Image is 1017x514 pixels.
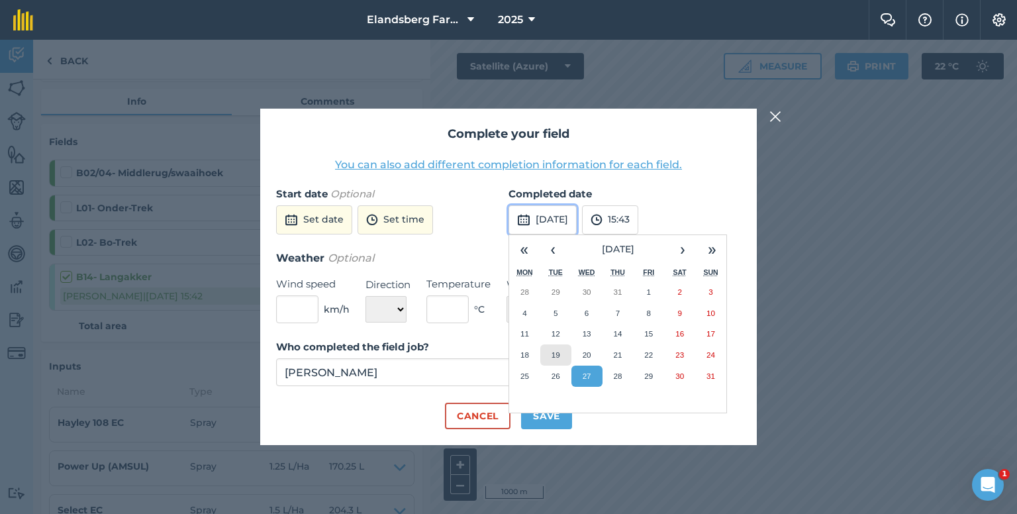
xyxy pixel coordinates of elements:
[708,287,712,296] abbr: August 3, 2025
[552,329,560,338] abbr: August 12, 2025
[644,350,653,359] abbr: August 22, 2025
[509,344,540,366] button: August 18, 2025
[972,469,1004,501] iframe: Intercom live chat
[507,277,572,293] label: Weather
[695,344,726,366] button: August 24, 2025
[677,287,681,296] abbr: August 2, 2025
[917,13,933,26] img: A question mark icon
[328,252,374,264] em: Optional
[697,235,726,264] button: »
[603,303,634,324] button: August 7, 2025
[664,344,695,366] button: August 23, 2025
[552,287,560,296] abbr: July 29, 2025
[540,366,571,387] button: August 26, 2025
[602,243,634,255] span: [DATE]
[664,282,695,303] button: August 2, 2025
[633,323,664,344] button: August 15, 2025
[583,372,591,380] abbr: August 27, 2025
[366,212,378,228] img: svg+xml;base64,PD94bWwgdmVyc2lvbj0iMS4wIiBlbmNvZGluZz0idXRmLTgiPz4KPCEtLSBHZW5lcmF0b3I6IEFkb2JlIE...
[695,303,726,324] button: August 10, 2025
[603,282,634,303] button: July 31, 2025
[675,350,684,359] abbr: August 23, 2025
[613,372,622,380] abbr: August 28, 2025
[276,276,350,292] label: Wind speed
[695,323,726,344] button: August 17, 2025
[276,250,741,267] h3: Weather
[365,277,411,293] label: Direction
[677,309,681,317] abbr: August 9, 2025
[508,187,592,200] strong: Completed date
[633,366,664,387] button: August 29, 2025
[583,350,591,359] abbr: August 20, 2025
[571,366,603,387] button: August 27, 2025
[583,329,591,338] abbr: August 13, 2025
[644,372,653,380] abbr: August 29, 2025
[769,109,781,125] img: svg+xml;base64,PHN2ZyB4bWxucz0iaHR0cDovL3d3dy53My5vcmcvMjAwMC9zdmciIHdpZHRoPSIyMiIgaGVpZ2h0PSIzMC...
[520,350,529,359] abbr: August 18, 2025
[445,403,510,429] button: Cancel
[880,13,896,26] img: Two speech bubbles overlapping with the left bubble in the forefront
[664,323,695,344] button: August 16, 2025
[571,323,603,344] button: August 13, 2025
[549,268,563,276] abbr: Tuesday
[520,287,529,296] abbr: July 28, 2025
[633,303,664,324] button: August 8, 2025
[647,309,651,317] abbr: August 8, 2025
[540,344,571,366] button: August 19, 2025
[695,282,726,303] button: August 3, 2025
[498,12,523,28] span: 2025
[706,309,715,317] abbr: August 10, 2025
[567,235,668,264] button: [DATE]
[509,366,540,387] button: August 25, 2025
[552,372,560,380] abbr: August 26, 2025
[616,309,620,317] abbr: August 7, 2025
[276,187,328,200] strong: Start date
[540,303,571,324] button: August 5, 2025
[509,282,540,303] button: July 28, 2025
[335,157,682,173] button: You can also add different completion information for each field.
[644,329,653,338] abbr: August 15, 2025
[517,212,530,228] img: svg+xml;base64,PD94bWwgdmVyc2lvbj0iMS4wIiBlbmNvZGluZz0idXRmLTgiPz4KPCEtLSBHZW5lcmF0b3I6IEFkb2JlIE...
[673,268,687,276] abbr: Saturday
[538,235,567,264] button: ‹
[633,282,664,303] button: August 1, 2025
[603,344,634,366] button: August 21, 2025
[508,205,577,234] button: [DATE]
[703,268,718,276] abbr: Sunday
[285,212,298,228] img: svg+xml;base64,PD94bWwgdmVyc2lvbj0iMS4wIiBlbmNvZGluZz0idXRmLTgiPz4KPCEtLSBHZW5lcmF0b3I6IEFkb2JlIE...
[276,125,741,144] h2: Complete your field
[579,268,595,276] abbr: Wednesday
[633,344,664,366] button: August 22, 2025
[603,323,634,344] button: August 14, 2025
[330,187,374,200] em: Optional
[585,309,589,317] abbr: August 6, 2025
[583,287,591,296] abbr: July 30, 2025
[675,372,684,380] abbr: August 30, 2025
[591,212,603,228] img: svg+xml;base64,PD94bWwgdmVyc2lvbj0iMS4wIiBlbmNvZGluZz0idXRmLTgiPz4KPCEtLSBHZW5lcmF0b3I6IEFkb2JlIE...
[426,276,491,292] label: Temperature
[324,302,350,317] span: km/h
[522,309,526,317] abbr: August 4, 2025
[610,268,625,276] abbr: Thursday
[643,268,654,276] abbr: Friday
[603,366,634,387] button: August 28, 2025
[571,282,603,303] button: July 30, 2025
[706,372,715,380] abbr: August 31, 2025
[509,323,540,344] button: August 11, 2025
[520,372,529,380] abbr: August 25, 2025
[509,235,538,264] button: «
[664,366,695,387] button: August 30, 2025
[520,329,529,338] abbr: August 11, 2025
[552,350,560,359] abbr: August 19, 2025
[571,344,603,366] button: August 20, 2025
[540,282,571,303] button: July 29, 2025
[668,235,697,264] button: ›
[358,205,433,234] button: Set time
[276,205,352,234] button: Set date
[695,366,726,387] button: August 31, 2025
[540,323,571,344] button: August 12, 2025
[509,303,540,324] button: August 4, 2025
[706,329,715,338] abbr: August 17, 2025
[571,303,603,324] button: August 6, 2025
[521,403,572,429] button: Save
